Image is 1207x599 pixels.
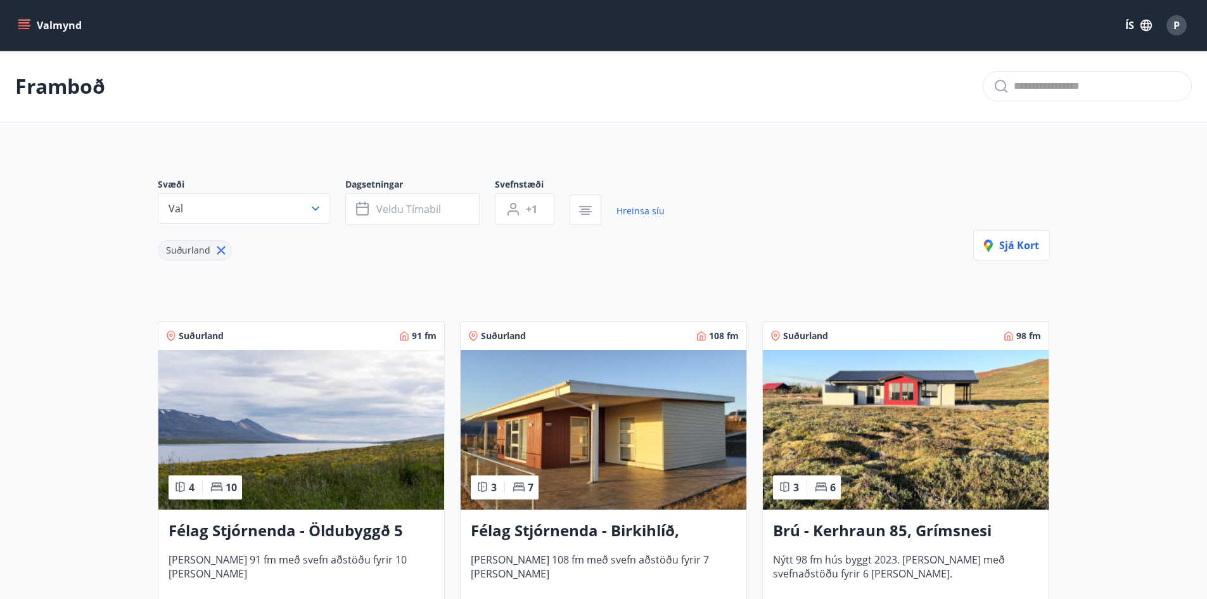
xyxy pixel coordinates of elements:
[412,330,437,342] span: 91 fm
[495,193,554,225] button: +1
[345,193,480,225] button: Veldu tímabil
[1118,14,1159,37] button: ÍS
[773,553,1038,595] span: Nýtt 98 fm hús byggt 2023. [PERSON_NAME] með svefnaðstöðu fyrir 6 [PERSON_NAME].
[15,72,105,100] p: Framboð
[773,520,1038,543] h3: Brú - Kerhraun 85, Grímsnesi (rautt hús) (gæludýr velkomin)
[495,178,570,193] span: Svefnstæði
[526,202,537,216] span: +1
[179,330,224,342] span: Suðurland
[461,350,746,510] img: Paella dish
[471,553,736,595] span: [PERSON_NAME] 108 fm með svefn aðstöðu fyrir 7 [PERSON_NAME]
[158,350,444,510] img: Paella dish
[158,240,232,261] div: Suðurland
[189,480,195,494] span: 4
[709,330,739,342] span: 108 fm
[481,330,526,342] span: Suðurland
[973,230,1050,261] button: Sjá kort
[169,202,183,216] span: Val
[830,480,836,494] span: 6
[1016,330,1041,342] span: 98 fm
[984,238,1039,252] span: Sjá kort
[226,480,237,494] span: 10
[793,480,799,494] span: 3
[1161,10,1192,41] button: P
[158,178,345,193] span: Svæði
[471,520,736,543] h3: Félag Stjórnenda - Birkihlíð, [GEOGRAPHIC_DATA]
[1173,18,1180,32] span: P
[169,520,434,543] h3: Félag Stjórnenda - Öldubyggð 5
[15,14,87,37] button: menu
[783,330,828,342] span: Suðurland
[166,244,210,256] span: Suðurland
[528,480,533,494] span: 7
[158,193,330,224] button: Val
[491,480,497,494] span: 3
[763,350,1049,510] img: Paella dish
[616,197,665,225] a: Hreinsa síu
[376,202,441,216] span: Veldu tímabil
[345,178,495,193] span: Dagsetningar
[169,553,434,595] span: [PERSON_NAME] 91 fm með svefn aðstöðu fyrir 10 [PERSON_NAME]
